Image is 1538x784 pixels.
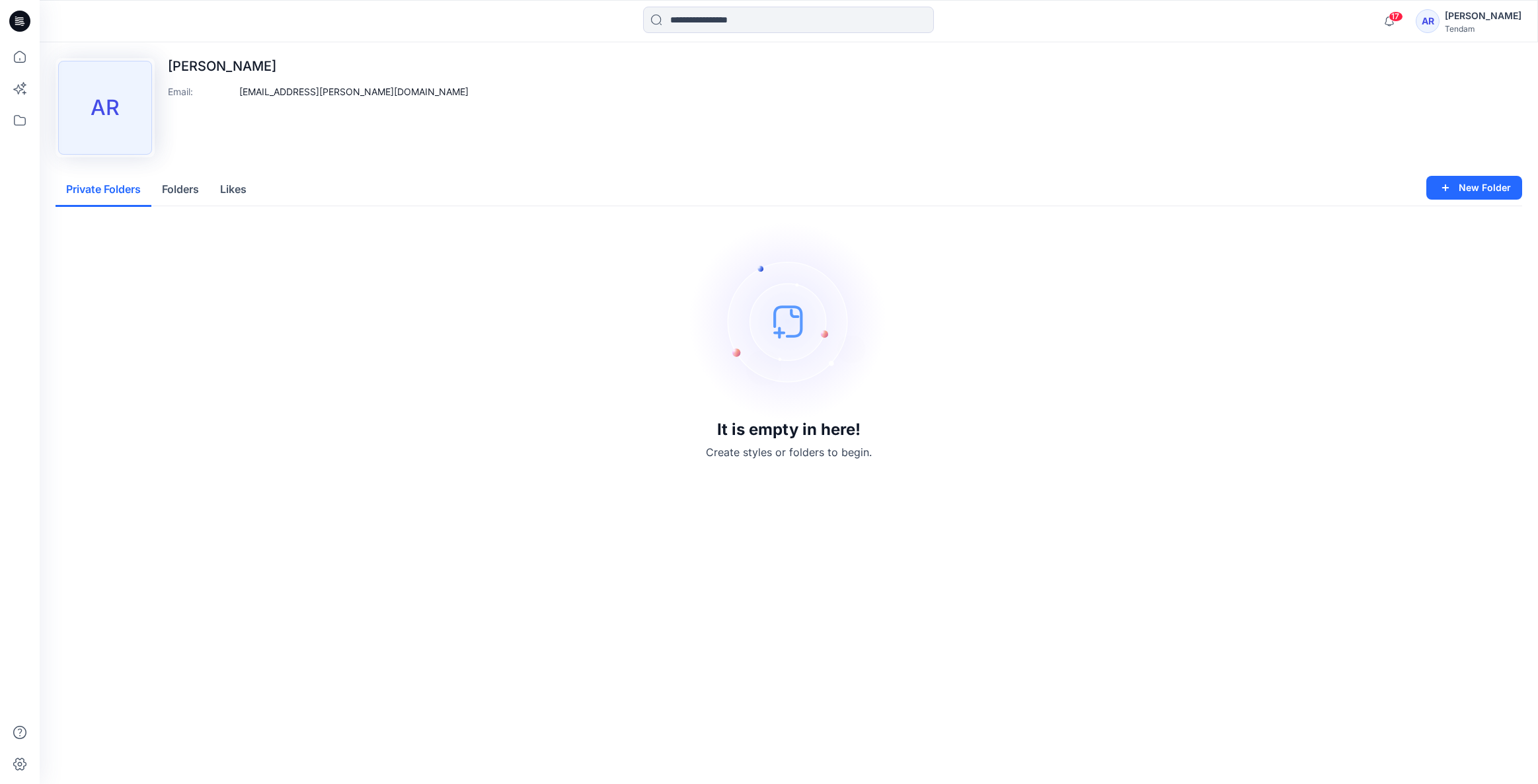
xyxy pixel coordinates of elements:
[1389,11,1403,22] span: 17
[717,420,861,439] h3: It is empty in here!
[151,173,210,207] button: Folders
[1445,8,1521,24] div: [PERSON_NAME]
[239,85,469,98] p: [EMAIL_ADDRESS][PERSON_NAME][DOMAIN_NAME]
[706,444,872,460] p: Create styles or folders to begin.
[56,173,151,207] button: Private Folders
[1416,9,1440,33] div: AR
[168,85,234,98] p: Email :
[58,61,152,155] div: AR
[168,58,469,74] p: [PERSON_NAME]
[1426,176,1522,200] button: New Folder
[1445,24,1521,34] div: Tendam
[690,222,888,420] img: empty-state-image.svg
[210,173,257,207] button: Likes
